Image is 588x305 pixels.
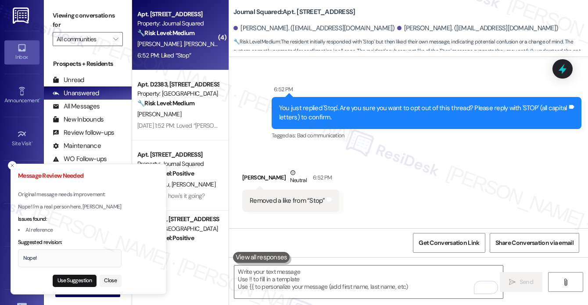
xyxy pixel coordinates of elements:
div: [PERSON_NAME]. ([EMAIL_ADDRESS][DOMAIN_NAME]) [233,24,395,33]
span: [PERSON_NAME] [137,40,184,48]
div: 6:52 PM [272,85,293,94]
h3: Message Review Needed [18,171,122,180]
a: Leads [4,256,39,280]
span: Share Conversation via email [495,238,574,248]
a: Site Visit • [4,127,39,151]
div: Tagged as: [272,129,581,142]
div: Apt. H2561, [STREET_ADDRESS][PERSON_NAME] [137,215,219,224]
span: [PERSON_NAME] [137,110,181,118]
button: Send [500,272,542,292]
div: Removed a like from “Stop” [250,196,325,205]
div: All Messages [53,102,100,111]
div: WO Follow-ups [53,154,107,164]
button: Get Conversation Link [413,233,485,253]
div: Unanswered [53,89,99,98]
strong: 🔧 Risk Level: Medium [137,99,194,107]
li: AI reference [18,226,122,234]
div: Maintenance [53,141,101,151]
span: • [32,139,33,145]
strong: 🔧 Risk Level: Medium [233,38,280,45]
button: Share Conversation via email [490,233,579,253]
div: Property: [GEOGRAPHIC_DATA] [137,89,219,98]
div: Property: Journal Squared [137,159,219,169]
div: New Inbounds [53,115,104,124]
span: [PERSON_NAME] [172,180,215,188]
div: 6:52 PM [311,173,332,182]
div: Property: Journal Squared [137,19,219,28]
div: [PERSON_NAME] [242,168,339,190]
div: Nope! [23,255,117,262]
div: 6:52 PM: Liked “Stop” [137,51,191,59]
a: Buildings [4,213,39,237]
label: Viewing conversations for [53,9,123,32]
div: Unread [53,75,84,85]
div: Apt. [STREET_ADDRESS] [137,150,219,159]
input: All communities [57,32,109,46]
div: You just replied 'Stop'. Are you sure you want to opt out of this thread? Please reply with 'STOP... [279,104,567,122]
button: Use Suggestion [53,275,96,287]
span: Send [520,277,533,287]
strong: 🔧 Risk Level: Medium [137,29,194,37]
a: Insights • [4,170,39,194]
span: : The resident initially responded with 'Stop' but then liked their own message, indicating poten... [233,37,588,75]
button: Close toast [8,161,17,170]
span: Bad communication [297,132,344,139]
i:  [113,36,118,43]
i:  [562,279,569,286]
div: Review follow-ups [53,128,114,137]
div: Prospects + Residents [44,59,132,68]
a: Inbox [4,40,39,64]
span: [PERSON_NAME] [184,40,228,48]
div: Suggested revision: [18,239,122,247]
div: Apt. D2383, [STREET_ADDRESS][PERSON_NAME] [137,80,219,89]
div: Property: [GEOGRAPHIC_DATA] [137,224,219,233]
span: Get Conversation Link [419,238,479,248]
div: [PERSON_NAME]. ([EMAIL_ADDRESS][DOMAIN_NAME]) [397,24,559,33]
div: Apt. [STREET_ADDRESS] [137,10,219,19]
i:  [509,279,516,286]
p: Nope! I'm a real person here, [PERSON_NAME] [18,203,122,211]
img: ResiDesk Logo [13,7,31,24]
button: Close [100,275,122,287]
p: Original message needs improvement: [18,191,122,199]
div: 5:23 PM: Hi, how's it going? [137,192,204,200]
b: Journal Squared: Apt. [STREET_ADDRESS] [233,7,355,17]
div: Neutral [288,168,308,187]
span: • [39,96,40,102]
textarea: To enrich screen reader interactions, please activate Accessibility in Grammarly extension settings [234,266,503,298]
div: Issues found: [18,215,122,223]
